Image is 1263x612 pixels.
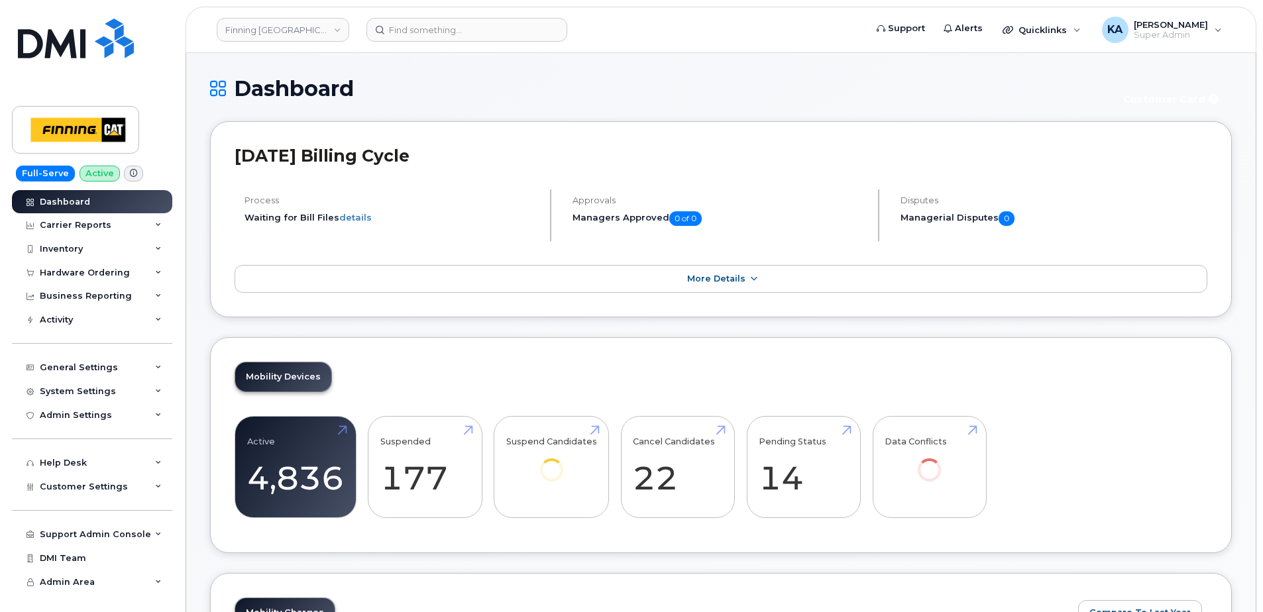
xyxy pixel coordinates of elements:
a: Active 4,836 [247,423,344,511]
h4: Approvals [573,195,867,205]
span: 0 [999,211,1015,226]
h2: [DATE] Billing Cycle [235,146,1207,166]
h1: Dashboard [210,77,1106,100]
a: Suspend Candidates [506,423,597,499]
a: Data Conflicts [885,423,974,499]
h5: Managerial Disputes [901,211,1207,226]
a: details [339,212,372,223]
a: Pending Status 14 [759,423,848,511]
h5: Managers Approved [573,211,867,226]
h4: Disputes [901,195,1207,205]
span: More Details [687,274,745,283]
a: Cancel Candidates 22 [633,423,722,511]
a: Suspended 177 [380,423,470,511]
a: Mobility Devices [235,362,331,391]
button: Customer Card [1113,87,1232,111]
h4: Process [245,195,539,205]
li: Waiting for Bill Files [245,211,539,224]
span: 0 of 0 [669,211,702,226]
